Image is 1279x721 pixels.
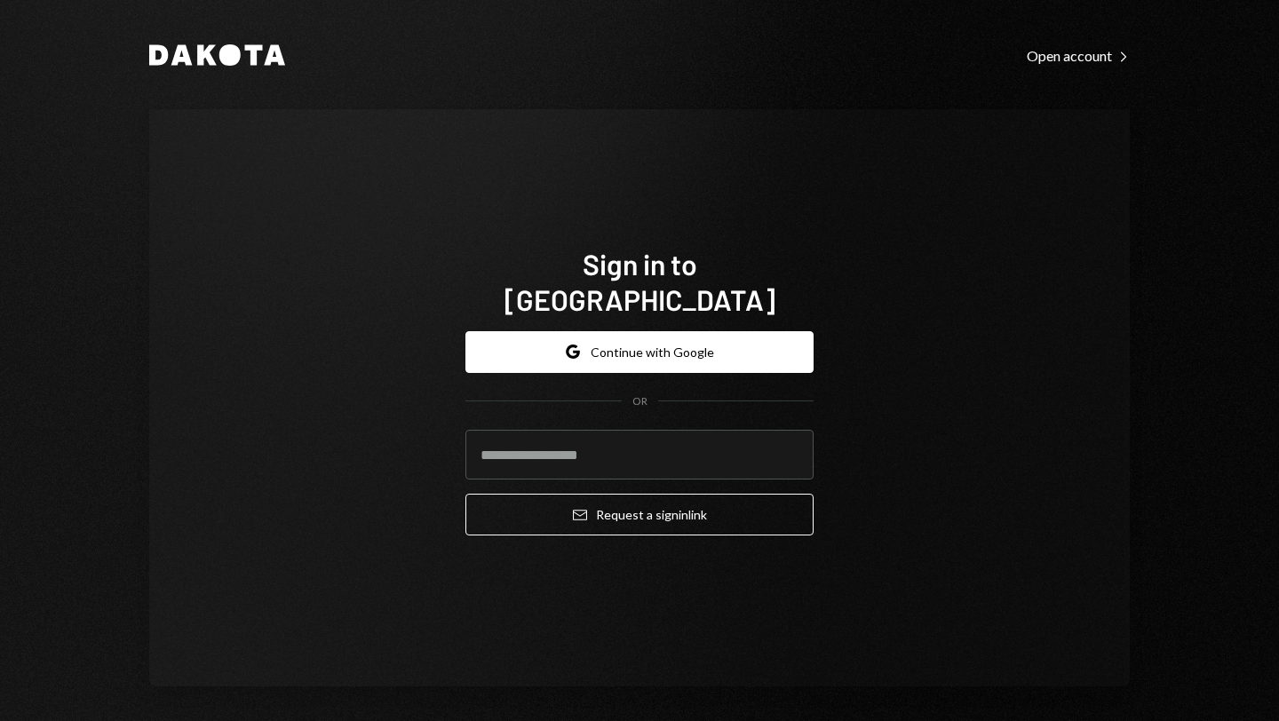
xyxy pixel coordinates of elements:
[465,246,814,317] h1: Sign in to [GEOGRAPHIC_DATA]
[465,331,814,373] button: Continue with Google
[1027,45,1130,65] a: Open account
[1027,47,1130,65] div: Open account
[632,394,647,409] div: OR
[465,494,814,535] button: Request a signinlink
